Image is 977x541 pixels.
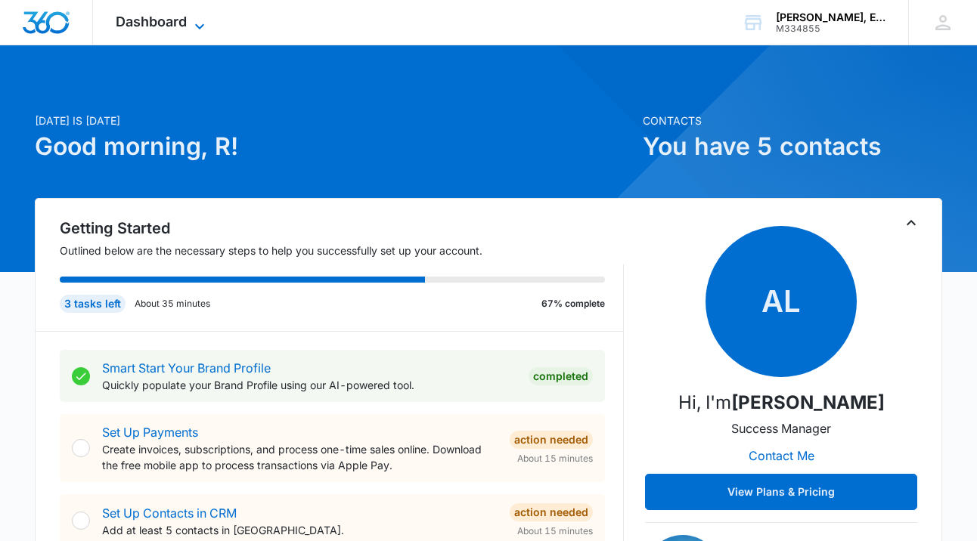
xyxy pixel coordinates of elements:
[510,503,593,521] div: Action Needed
[902,214,920,232] button: Toggle Collapse
[35,128,634,165] h1: Good morning, R!
[60,217,624,240] h2: Getting Started
[35,113,634,128] p: [DATE] is [DATE]
[731,391,885,413] strong: [PERSON_NAME]
[706,226,857,377] span: AL
[102,360,271,376] a: Smart Start Your Brand Profile
[102,505,237,521] a: Set Up Contacts in CRM
[678,389,885,416] p: Hi, I'm
[116,14,187,29] span: Dashboard
[776,11,886,23] div: account name
[776,23,886,34] div: account id
[102,377,516,393] p: Quickly populate your Brand Profile using our AI-powered tool.
[529,367,593,385] div: Completed
[102,441,498,473] p: Create invoices, subscriptions, and process one-time sales online. Download the free mobile app t...
[731,419,831,437] p: Success Manager
[102,425,198,440] a: Set Up Payments
[643,113,942,128] p: Contacts
[645,474,917,510] button: View Plans & Pricing
[541,297,605,311] p: 67% complete
[517,452,593,465] span: About 15 minutes
[734,437,830,474] button: Contact Me
[517,524,593,538] span: About 15 minutes
[102,522,498,538] p: Add at least 5 contacts in [GEOGRAPHIC_DATA].
[135,297,210,311] p: About 35 minutes
[60,243,624,258] p: Outlined below are the necessary steps to help you successfully set up your account.
[510,431,593,449] div: Action Needed
[643,128,942,165] h1: You have 5 contacts
[60,295,126,313] div: 3 tasks left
